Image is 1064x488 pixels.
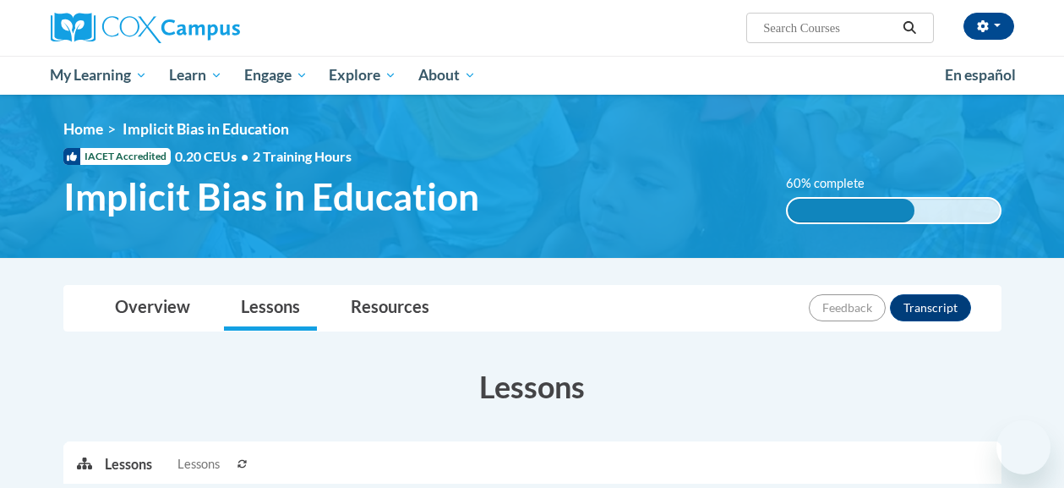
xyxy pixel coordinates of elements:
[158,56,233,95] a: Learn
[329,65,396,85] span: Explore
[63,365,1001,408] h3: Lessons
[788,199,915,222] div: 60% complete
[241,148,248,164] span: •
[50,65,147,85] span: My Learning
[63,120,103,138] a: Home
[38,56,1027,95] div: Main menu
[51,13,240,43] img: Cox Campus
[963,13,1014,40] button: Account Settings
[418,65,476,85] span: About
[51,13,355,43] a: Cox Campus
[334,286,446,331] a: Resources
[169,65,222,85] span: Learn
[890,294,971,321] button: Transcript
[123,120,289,138] span: Implicit Bias in Education
[63,174,479,219] span: Implicit Bias in Education
[244,65,308,85] span: Engage
[996,420,1050,474] iframe: Button to launch messaging window
[177,455,220,474] span: Lessons
[105,455,152,474] p: Lessons
[318,56,407,95] a: Explore
[224,286,317,331] a: Lessons
[233,56,319,95] a: Engage
[761,18,897,38] input: Search Courses
[98,286,207,331] a: Overview
[934,58,1027,93] a: En español
[897,18,922,38] button: Search
[786,174,883,193] label: 60% complete
[253,148,352,164] span: 2 Training Hours
[809,294,886,321] button: Feedback
[945,66,1016,84] span: En español
[40,56,159,95] a: My Learning
[407,56,487,95] a: About
[175,147,253,166] span: 0.20 CEUs
[63,148,171,165] span: IACET Accredited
